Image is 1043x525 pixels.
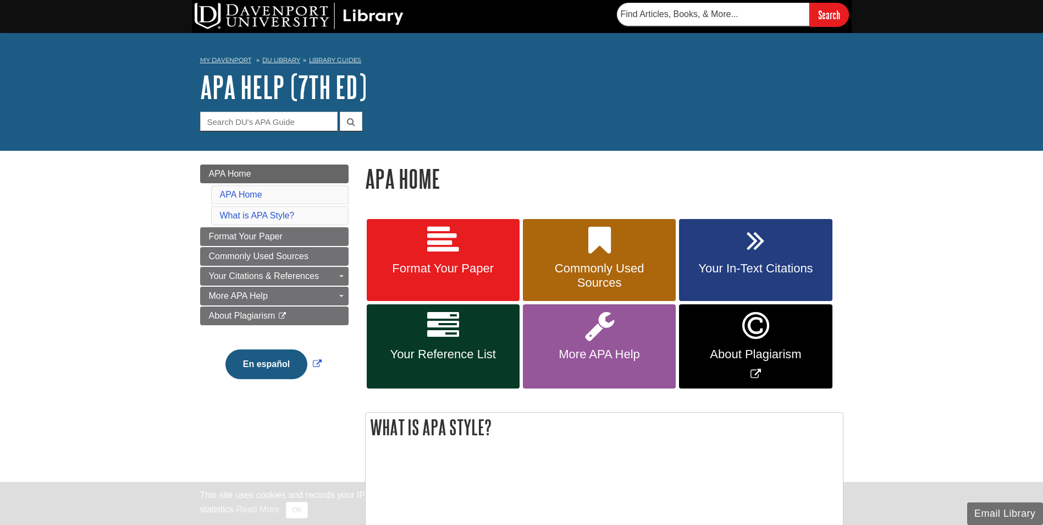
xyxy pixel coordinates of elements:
[687,261,824,276] span: Your In-Text Citations
[209,169,251,178] span: APA Home
[523,304,676,389] a: More APA Help
[200,165,349,183] a: APA Home
[687,347,824,362] span: About Plagiarism
[200,165,349,398] div: Guide Page Menu
[200,307,349,325] a: About Plagiarism
[200,267,349,286] a: Your Citations & References
[531,261,667,290] span: Commonly Used Sources
[209,251,308,261] span: Commonly Used Sources
[200,70,367,104] a: APA Help (7th Ed)
[200,53,843,70] nav: breadcrumb
[200,489,843,518] div: This site uses cookies and records your IP address for usage statistics. Additionally, we use Goo...
[200,56,251,65] a: My Davenport
[220,190,262,199] a: APA Home
[209,311,275,320] span: About Plagiarism
[366,413,843,442] h2: What is APA Style?
[200,227,349,246] a: Format Your Paper
[617,3,849,26] form: Searches DU Library's articles, books, and more
[617,3,809,26] input: Find Articles, Books, & More...
[200,287,349,305] a: More APA Help
[523,219,676,302] a: Commonly Used Sources
[200,247,349,266] a: Commonly Used Sources
[209,271,319,281] span: Your Citations & References
[209,291,268,300] span: More APA Help
[967,502,1043,525] button: Email Library
[679,304,832,389] a: Link opens in new window
[809,3,849,26] input: Search
[679,219,832,302] a: Your In-Text Citations
[375,347,511,362] span: Your Reference List
[225,349,307,379] button: En español
[262,56,300,64] a: DU Library
[367,219,520,302] a: Format Your Paper
[367,304,520,389] a: Your Reference List
[200,112,338,131] input: Search DU's APA Guide
[209,232,283,241] span: Format Your Paper
[236,505,279,514] a: Read More
[286,502,307,518] button: Close
[220,211,295,220] a: What is APA Style?
[365,165,843,193] h1: APA Home
[531,347,667,362] span: More APA Help
[375,261,511,276] span: Format Your Paper
[309,56,361,64] a: Library Guides
[195,3,404,29] img: DU Library
[223,359,324,369] a: Link opens in new window
[278,313,287,320] i: This link opens in a new window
